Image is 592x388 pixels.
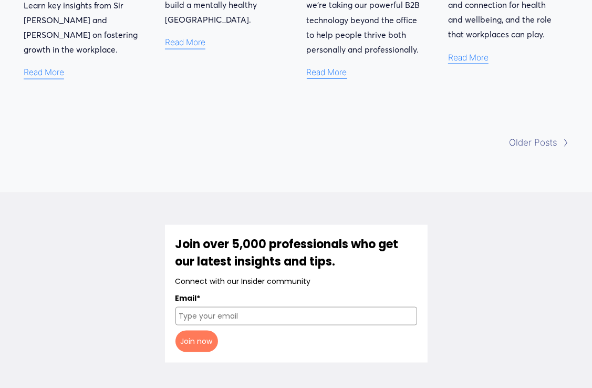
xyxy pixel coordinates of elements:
div: Join over 5,000 professionals who get our latest insights and tips. [175,236,417,270]
label: Email* [175,292,417,304]
button: Join now [175,331,218,352]
a: Read More [24,57,64,80]
input: Type your email [175,307,417,325]
span: Older Posts [509,135,557,151]
a: Read More [165,27,205,50]
a: Read More [307,57,347,80]
div: Connect with our Insider community [175,275,417,287]
a: Older Posts [296,135,568,151]
a: Read More [448,43,489,66]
